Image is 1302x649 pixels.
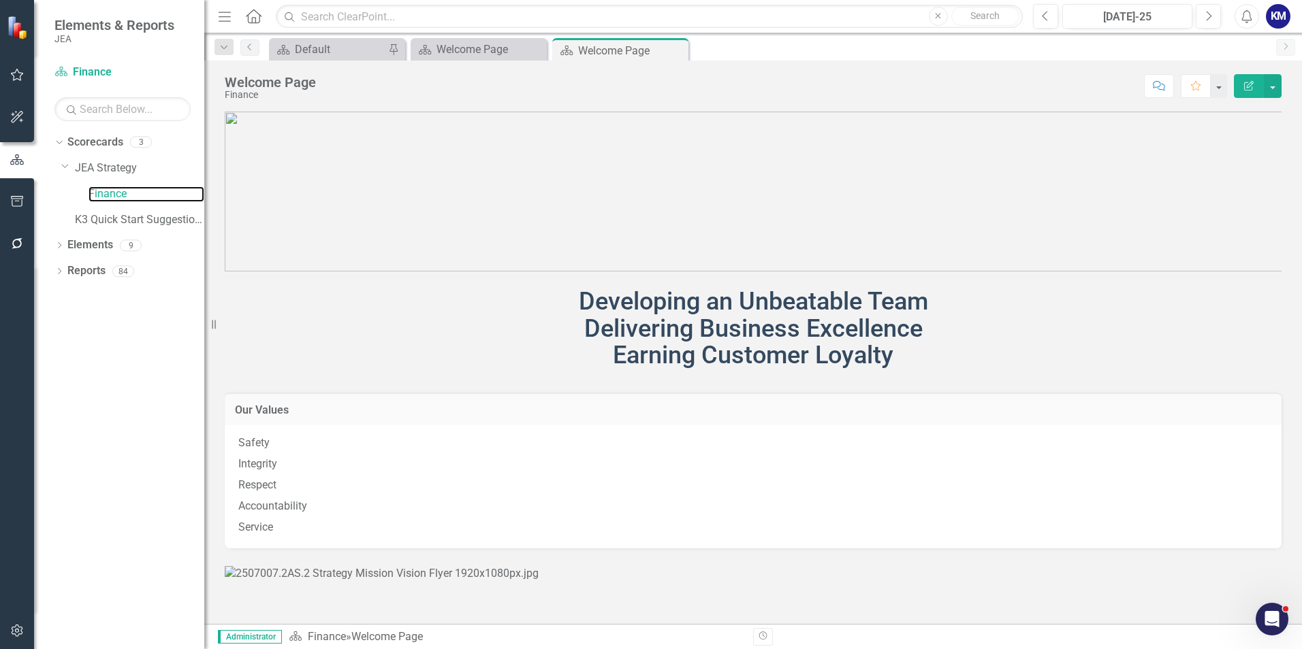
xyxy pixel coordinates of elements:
[1062,4,1192,29] button: [DATE]-25
[67,135,123,150] a: Scorecards
[218,630,282,644] span: Administrator
[54,33,174,44] small: JEA
[7,16,31,39] img: ClearPoint Strategy
[578,42,685,59] div: Welcome Page
[235,404,1271,416] h3: Our Values
[276,5,1023,29] input: Search ClearPoint...
[238,475,1268,496] p: Respect
[225,112,1282,271] img: mceclip0%20v48.png
[351,630,423,643] div: Welcome Page
[1256,603,1288,635] iframe: Intercom live chat
[112,265,134,277] div: 84
[308,630,346,643] a: Finance
[1067,9,1188,25] div: [DATE]-25
[272,41,385,58] a: Default
[54,17,174,33] span: Elements & Reports
[436,41,543,58] div: Welcome Page
[130,137,152,148] div: 3
[238,496,1268,517] p: Accountability
[238,517,1268,535] p: Service
[75,161,204,176] a: JEA Strategy
[970,10,1000,21] span: Search
[1266,4,1290,29] button: KM
[579,287,928,316] span: Developing an Unbeatable Team
[613,341,893,369] span: Earning Customer Loyalty
[120,239,142,251] div: 9
[238,435,1268,454] p: Safety
[225,75,316,90] div: Welcome Page
[414,41,543,58] a: Welcome Page
[225,90,316,100] div: Finance
[238,454,1268,475] p: Integrity
[289,629,743,645] div: »
[54,65,191,80] a: Finance
[67,237,113,253] a: Elements
[225,566,539,582] img: 2507007.2AS.2 Strategy Mission Vision Flyer 1920x1080px.jpg
[951,7,1019,26] button: Search
[67,263,106,279] a: Reports
[75,212,204,228] a: K3 Quick Start Suggestions
[584,314,923,343] span: Delivering Business Excellence
[54,97,191,121] input: Search Below...
[295,41,385,58] div: Default
[89,186,204,202] a: Finance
